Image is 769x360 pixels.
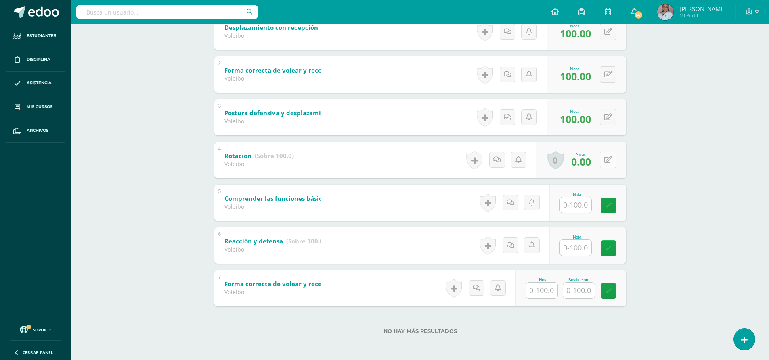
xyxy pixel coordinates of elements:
[560,69,591,83] span: 100.00
[224,32,321,40] div: Voleibol
[224,64,414,77] a: Forma correcta de volear y recepcionar el balón
[6,48,65,72] a: Disciplina
[27,80,52,86] span: Asistencia
[224,117,321,125] div: Voleibol
[27,33,56,39] span: Estudiantes
[560,240,591,256] input: 0-100.0
[224,235,325,248] a: Reacción y defensa (Sobre 100.0)
[560,27,591,40] span: 100.00
[224,75,321,82] div: Voleibol
[679,5,726,13] span: [PERSON_NAME]
[6,72,65,96] a: Asistencia
[224,194,370,202] b: Comprender las funciones básicas en cada zona
[571,151,591,157] div: Nota:
[255,152,294,160] strong: (Sobre 100.0)
[224,109,338,117] b: Postura defensiva y desplazamientos
[224,160,294,168] div: Voleibol
[547,151,564,169] a: 0
[224,278,414,291] a: Forma correcta de volear y recepcionar el balón
[286,237,325,245] strong: (Sobre 100.0)
[224,66,371,74] b: Forma correcta de volear y recepcionar el balón
[571,155,591,169] span: 0.00
[27,127,48,134] span: Archivos
[560,23,591,29] div: Nota:
[214,328,626,334] label: No hay más resultados
[559,192,595,197] div: Nota
[560,66,591,71] div: Nota:
[6,24,65,48] a: Estudiantes
[224,152,251,160] b: Rotación
[6,95,65,119] a: Mis cursos
[526,278,561,282] div: Nota
[634,10,643,19] span: 141
[526,283,557,298] input: 0-100.0
[559,235,595,239] div: Nota
[224,246,321,253] div: Voleibol
[224,288,321,296] div: Voleibol
[224,107,380,120] a: Postura defensiva y desplazamientos
[563,278,595,282] div: Sustitución:
[224,237,283,245] b: Reacción y defensa
[224,280,371,288] b: Forma correcta de volear y recepcionar el balón
[6,119,65,143] a: Archivos
[679,12,726,19] span: Mi Perfil
[657,4,673,20] img: f65488749c055603d59be06c556674dc.png
[560,197,591,213] input: 0-100.0
[224,203,321,210] div: Voleibol
[10,324,61,335] a: Soporte
[27,56,50,63] span: Disciplina
[27,104,52,110] span: Mis cursos
[224,23,318,31] b: Desplazamiento con recepción
[563,283,595,298] input: 0-100.0
[224,150,294,162] a: Rotación (Sobre 100.0)
[224,192,412,205] a: Comprender las funciones básicas en cada zona
[560,108,591,114] div: Nota:
[224,21,360,34] a: Desplazamiento con recepción
[560,112,591,126] span: 100.00
[33,327,52,333] span: Soporte
[23,350,53,355] span: Cerrar panel
[76,5,258,19] input: Busca un usuario...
